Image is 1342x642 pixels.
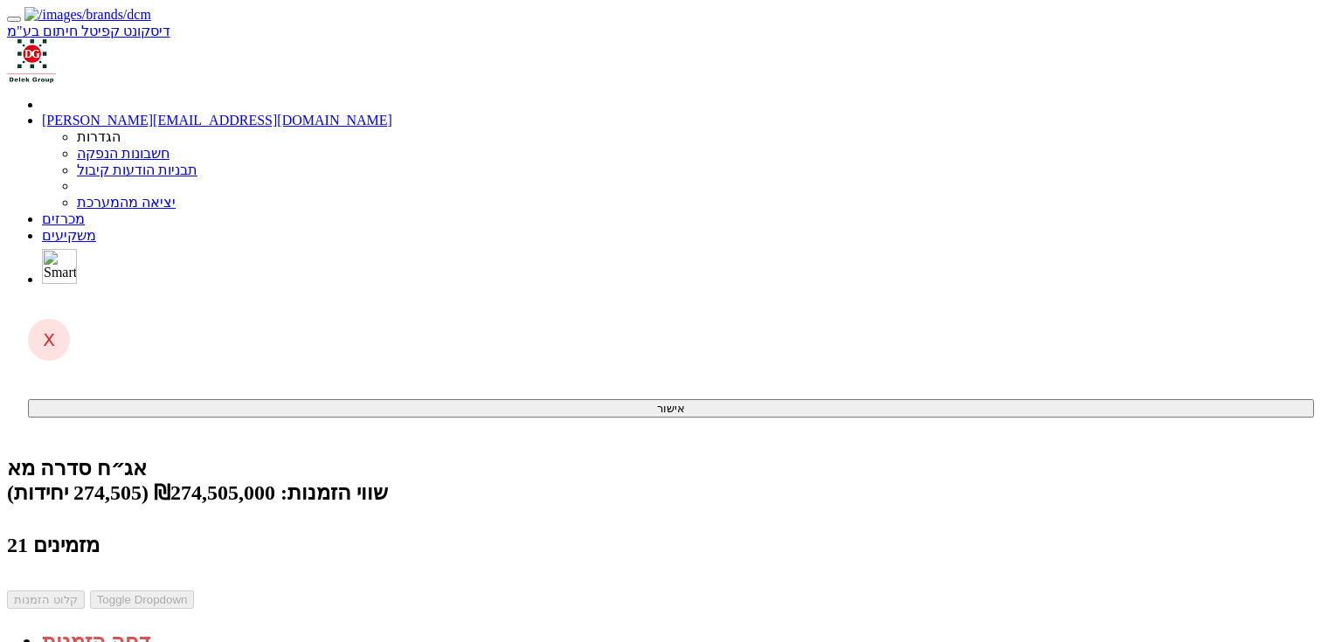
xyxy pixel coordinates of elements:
[43,329,55,350] span: X
[77,128,1335,145] li: הגדרות
[97,593,188,606] span: Toggle Dropdown
[7,590,85,609] button: קלוט הזמנות
[42,113,392,128] a: [PERSON_NAME][EMAIL_ADDRESS][DOMAIN_NAME]
[24,7,151,23] img: /images/brands/dcm
[7,456,1335,480] div: קבוצת דלק בעמ - עותק - אג״ח (סדרה מא) - הנפקה לציבור
[28,399,1314,418] button: אישור
[42,211,85,226] a: מכרזים
[7,23,1335,39] div: דיסקונט קפיטל חיתום בע"מ
[77,146,169,161] a: חשבונות הנפקה
[42,228,96,243] a: משקיעים
[77,195,176,210] a: יציאה מהמערכת
[42,249,77,284] img: SmartBull Logo
[77,162,197,177] a: תבניות הודעות קיבול
[7,39,56,83] img: Auction Logo
[7,480,1335,505] div: שווי הזמנות: ₪274,505,000 (274,505 יחידות)
[90,590,195,609] button: Toggle Dropdown
[7,533,1335,557] h4: 21 מזמינים
[7,7,1335,39] a: דיסקונט קפיטל חיתום בע"מ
